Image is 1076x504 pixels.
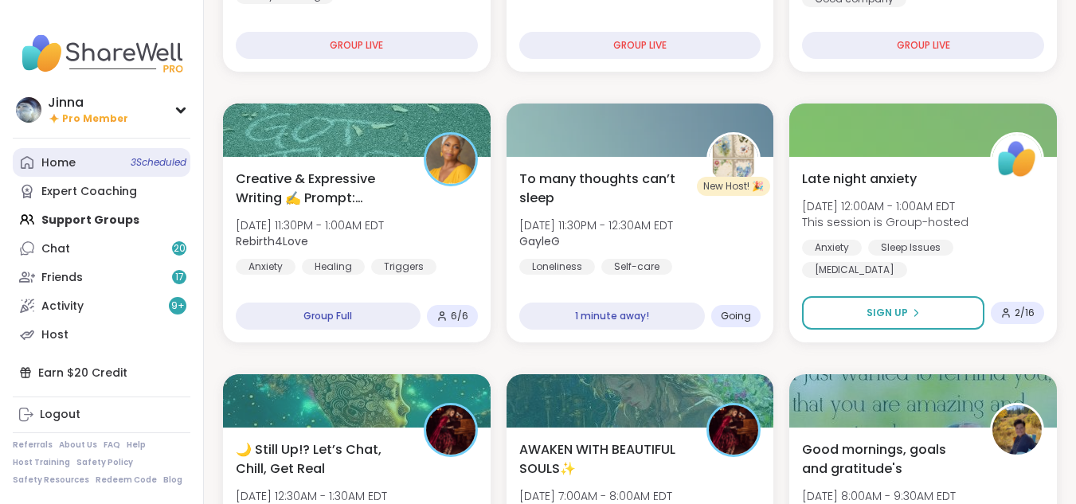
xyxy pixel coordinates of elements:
[13,177,190,205] a: Expert Coaching
[13,234,190,263] a: Chat20
[802,488,956,504] span: [DATE] 8:00AM - 9:30AM EDT
[13,457,70,468] a: Host Training
[519,259,595,275] div: Loneliness
[236,440,406,479] span: 🌙 Still Up!? Let’s Chat, Chill, Get Real
[426,135,475,184] img: Rebirth4Love
[802,262,907,278] div: [MEDICAL_DATA]
[13,320,190,349] a: Host
[721,310,751,322] span: Going
[519,303,706,330] div: 1 minute away!
[48,94,128,111] div: Jinna
[802,296,984,330] button: Sign Up
[104,440,120,451] a: FAQ
[127,440,146,451] a: Help
[41,241,70,257] div: Chat
[175,271,184,284] span: 17
[236,259,295,275] div: Anxiety
[13,358,190,387] div: Earn $20 Credit
[41,299,84,315] div: Activity
[451,310,468,322] span: 6 / 6
[76,457,133,468] a: Safety Policy
[371,259,436,275] div: Triggers
[13,263,190,291] a: Friends17
[802,198,968,214] span: [DATE] 12:00AM - 1:00AM EDT
[802,214,968,230] span: This session is Group-hosted
[697,177,770,196] div: New Host! 🎉
[802,440,972,479] span: Good mornings, goals and gratitude's
[519,170,690,208] span: To many thoughts can’t sleep
[41,270,83,286] div: Friends
[1015,307,1035,319] span: 2 / 16
[802,240,862,256] div: Anxiety
[802,170,917,189] span: Late night anxiety
[13,148,190,177] a: Home3Scheduled
[992,405,1042,455] img: CharityRoss
[519,217,673,233] span: [DATE] 11:30PM - 12:30AM EDT
[519,233,560,249] b: GayleG
[992,135,1042,184] img: ShareWell
[131,156,186,169] span: 3 Scheduled
[40,407,80,423] div: Logout
[709,135,758,184] img: GayleG
[171,299,185,313] span: 9 +
[236,488,387,504] span: [DATE] 12:30AM - 1:30AM EDT
[41,327,68,343] div: Host
[601,259,672,275] div: Self-care
[426,405,475,455] img: lyssa
[236,170,406,208] span: Creative & Expressive Writing ✍️ Prompt: Triggers
[519,440,690,479] span: AWAKEN WITH BEAUTIFUL SOULS✨
[519,32,761,59] div: GROUP LIVE
[13,475,89,486] a: Safety Resources
[519,488,672,504] span: [DATE] 7:00AM - 8:00AM EDT
[16,97,41,123] img: Jinna
[236,32,478,59] div: GROUP LIVE
[59,440,97,451] a: About Us
[802,32,1044,59] div: GROUP LIVE
[867,306,908,320] span: Sign Up
[96,475,157,486] a: Redeem Code
[236,233,308,249] b: Rebirth4Love
[62,112,128,126] span: Pro Member
[13,25,190,81] img: ShareWell Nav Logo
[868,240,953,256] div: Sleep Issues
[13,291,190,320] a: Activity9+
[13,440,53,451] a: Referrals
[709,405,758,455] img: lyssa
[13,400,190,429] a: Logout
[41,184,137,200] div: Expert Coaching
[236,303,421,330] div: Group Full
[163,475,182,486] a: Blog
[302,259,365,275] div: Healing
[41,155,76,171] div: Home
[236,217,384,233] span: [DATE] 11:30PM - 1:00AM EDT
[174,242,186,256] span: 20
